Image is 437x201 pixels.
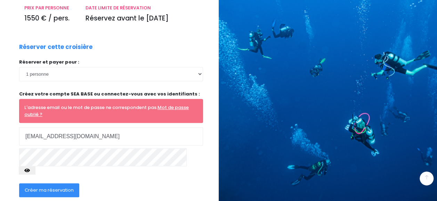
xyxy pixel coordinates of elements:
p: DATE LIMITE DE RÉSERVATION [86,5,197,11]
input: Adresse email [19,127,203,145]
div: L'adresse email ou le mot de passe ne correspondent pas. [19,99,203,123]
p: Créez votre compte SEA BASE ou connectez-vous avec vos identifiants : [19,91,203,98]
button: Créer ma réservation [19,183,79,197]
a: Mot de passe oublié ? [24,104,189,118]
p: 1550 € / pers. [24,14,75,24]
p: Réservez avant le [DATE] [86,14,197,24]
p: PRIX PAR PERSONNE [24,5,75,11]
p: Réserver cette croisière [19,43,92,52]
span: Créer ma réservation [25,187,74,193]
p: Réserver et payer pour : [19,59,203,66]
